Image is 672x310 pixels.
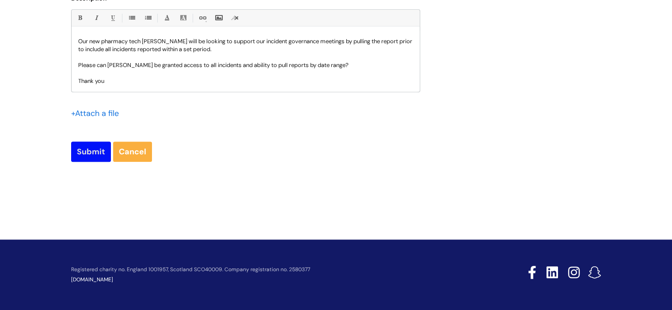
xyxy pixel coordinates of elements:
a: Back Color [178,12,189,23]
a: [DOMAIN_NAME] [71,276,113,283]
a: Italic (Ctrl-I) [91,12,102,23]
p: Thank you [78,77,413,85]
p: Registered charity no. England 1001957, Scotland SCO40009. Company registration no. 2580377 [71,267,465,273]
p: Please can [PERSON_NAME] be granted access to all incidents and ability to pull reports by date r... [78,61,413,69]
a: Underline(Ctrl-U) [107,12,118,23]
a: 1. Ordered List (Ctrl-Shift-8) [142,12,153,23]
a: Insert Image... [213,12,224,23]
a: Link [197,12,208,23]
div: Attach a file [71,106,124,120]
a: Cancel [113,142,152,162]
a: Remove formatting (Ctrl-\) [229,12,240,23]
a: • Unordered List (Ctrl-Shift-7) [126,12,137,23]
a: Bold (Ctrl-B) [74,12,85,23]
input: Submit [71,142,111,162]
p: Our new pharmacy tech [PERSON_NAME] will be looking to support our incident governance meetings b... [78,37,413,53]
a: Font Color [161,12,172,23]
